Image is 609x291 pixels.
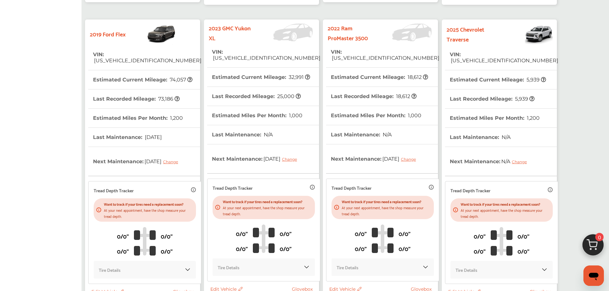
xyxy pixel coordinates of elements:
[456,266,477,273] p: Tire Details
[541,266,548,273] img: KOKaJQAAAABJRU5ErkJggg==
[381,151,421,167] span: [DATE]
[169,77,192,83] span: 74,057
[169,115,183,121] span: 1,200
[218,264,239,271] p: Tire Details
[331,144,421,173] th: Next Maintenance :
[461,201,550,207] p: Want to track if your tires need a replacement soon?
[236,243,248,253] p: 0/0"
[161,231,173,241] p: 0/0"
[280,243,292,253] p: 0/0"
[331,125,392,144] th: Last Maintenance :
[355,243,367,253] p: 0/0"
[126,23,176,45] img: Vehicle
[526,115,540,121] span: 1,200
[518,246,529,256] p: 0/0"
[184,266,191,273] img: KOKaJQAAAABJRU5ErkJggg==
[163,159,181,164] div: Change
[93,109,183,127] th: Estimated Miles Per Month :
[331,55,439,61] span: [US_VEHICLE_IDENTIFICATION_NUMBER]
[90,29,126,39] strong: 2019 Ford Flex
[288,74,310,80] span: 32,991
[342,204,431,217] p: At your next appointment, have the shop measure your tread depth.
[212,125,273,144] th: Last Maintenance :
[355,228,367,238] p: 0/0"
[253,24,316,41] img: Vehicle
[93,147,183,176] th: Next Maintenance :
[223,204,312,217] p: At your next appointment, have the shop measure your tread depth.
[407,112,421,119] span: 1,000
[253,224,275,253] img: tire_track_logo.b900bcbc.svg
[450,45,558,70] th: VIN :
[512,159,530,164] div: Change
[280,228,292,238] p: 0/0"
[328,23,371,42] strong: 2022 Ram ProMaster 3500
[395,93,417,99] span: 18,612
[337,264,358,271] p: Tire Details
[331,87,417,106] th: Last Recorded Mileage :
[342,198,431,204] p: Want to track if your tires need a replacement soon?
[450,147,532,176] th: Next Maintenance :
[212,42,320,67] th: VIN :
[93,70,192,89] th: Estimated Current Mileage :
[282,157,300,162] div: Change
[450,70,546,89] th: Estimated Current Mileage :
[399,228,410,238] p: 0/0"
[371,24,435,41] img: Vehicle
[401,157,419,162] div: Change
[213,184,253,191] p: Tread Depth Tracker
[212,55,320,61] span: [US_VEHICLE_IDENTIFICATION_NUMBER]
[144,134,162,140] span: [DATE]
[93,89,180,108] th: Last Recorded Mileage :
[583,265,604,286] iframe: Button to launch messaging window
[212,68,310,87] th: Estimated Current Mileage :
[518,231,529,241] p: 0/0"
[223,198,312,204] p: Want to track if your tires need a replacement soon?
[134,227,156,256] img: tire_track_logo.b900bcbc.svg
[407,74,428,80] span: 18,612
[161,246,173,256] p: 0/0"
[104,207,193,219] p: At your next appointment, have the shop measure your tread depth.
[212,106,302,125] th: Estimated Miles Per Month :
[514,96,535,102] span: 5,939
[595,233,604,241] span: 0
[331,106,421,125] th: Estimated Miles Per Month :
[288,112,302,119] span: 1,000
[450,128,511,147] th: Last Maintenance :
[526,77,546,83] span: 5,939
[117,246,129,256] p: 0/0"
[399,243,410,253] p: 0/0"
[157,96,180,102] span: 73,186
[501,134,511,140] span: N/A
[450,109,540,127] th: Estimated Miles Per Month :
[212,144,302,173] th: Next Maintenance :
[94,187,134,194] p: Tread Depth Tracker
[99,266,121,273] p: Tire Details
[372,224,394,253] img: tire_track_logo.b900bcbc.svg
[332,184,371,191] p: Tread Depth Tracker
[331,68,428,87] th: Estimated Current Mileage :
[500,153,532,169] span: N/A
[104,201,193,207] p: Want to track if your tires need a replacement soon?
[276,93,301,99] span: 25,000
[422,264,429,270] img: KOKaJQAAAABJRU5ErkJggg==
[117,231,129,241] p: 0/0"
[93,128,162,147] th: Last Maintenance :
[212,87,301,106] th: Last Recorded Mileage :
[263,132,273,138] span: N/A
[474,231,486,241] p: 0/0"
[447,24,503,44] strong: 2025 Chevrolet Traverse
[450,89,535,108] th: Last Recorded Mileage :
[450,57,558,64] span: [US_VEHICLE_IDENTIFICATION_NUMBER]
[303,264,310,270] img: KOKaJQAAAABJRU5ErkJggg==
[382,132,392,138] span: N/A
[491,227,512,256] img: tire_track_logo.b900bcbc.svg
[578,231,608,262] img: cart_icon.3d0951e8.svg
[262,151,302,167] span: [DATE]
[474,246,486,256] p: 0/0"
[450,187,490,194] p: Tread Depth Tracker
[236,228,248,238] p: 0/0"
[209,23,253,42] strong: 2023 GMC Yukon XL
[461,207,550,219] p: At your next appointment, have the shop measure your tread depth.
[144,153,183,169] span: [DATE]
[503,23,554,45] img: Vehicle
